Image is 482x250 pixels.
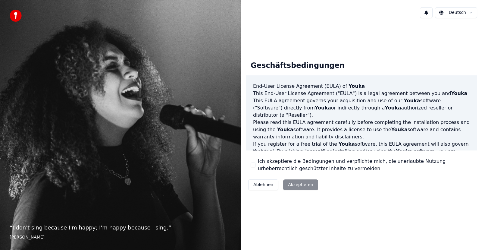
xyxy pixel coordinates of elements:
[253,83,470,90] h3: End-User License Agreement (EULA) of
[253,97,470,119] p: This EULA agreement governs your acquisition and use of our software ("Software") directly from o...
[404,98,420,103] span: Youka
[277,127,293,132] span: Youka
[391,127,408,132] span: Youka
[349,83,365,89] span: Youka
[10,10,22,22] img: youka
[396,148,412,154] span: Youka
[385,105,401,111] span: Youka
[10,234,231,240] footer: [PERSON_NAME]
[246,56,349,75] div: Geschäftsbedingungen
[253,141,470,169] p: If you register for a free trial of the software, this EULA agreement will also govern that trial...
[451,90,467,96] span: Youka
[248,179,278,190] button: Ablehnen
[253,119,470,141] p: Please read this EULA agreement carefully before completing the installation process and using th...
[339,141,355,147] span: Youka
[315,105,331,111] span: Youka
[253,90,470,97] p: This End-User License Agreement ("EULA") is a legal agreement between you and
[10,223,231,232] p: “ I don't sing because I'm happy; I'm happy because I sing. ”
[258,158,472,172] label: Ich akzeptiere die Bedingungen und verpflichte mich, die unerlaubte Nutzung urheberrechtlich gesc...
